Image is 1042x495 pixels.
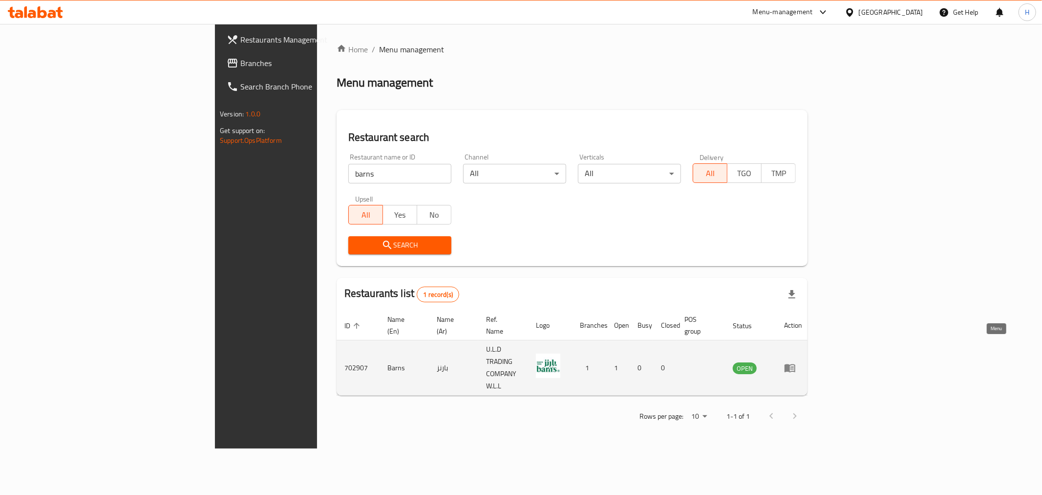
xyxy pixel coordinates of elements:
[337,311,810,396] table: enhanced table
[417,287,459,302] div: Total records count
[337,44,808,55] nav: breadcrumb
[653,340,677,396] td: 0
[687,409,711,424] div: Rows per page:
[606,340,630,396] td: 1
[379,44,444,55] span: Menu management
[630,340,653,396] td: 0
[437,314,467,337] span: Name (Ar)
[220,108,244,120] span: Version:
[859,7,923,18] div: [GEOGRAPHIC_DATA]
[572,340,606,396] td: 1
[421,208,447,222] span: No
[240,57,381,69] span: Branches
[536,354,560,378] img: Barns
[356,239,444,251] span: Search
[630,311,653,340] th: Busy
[219,28,389,51] a: Restaurants Management
[528,311,572,340] th: Logo
[387,208,413,222] span: Yes
[766,166,792,180] span: TMP
[348,164,451,183] input: Search for restaurant name or ID..
[383,205,417,225] button: Yes
[219,75,389,98] a: Search Branch Phone
[219,51,389,75] a: Branches
[693,163,727,183] button: All
[355,195,373,202] label: Upsell
[733,320,765,332] span: Status
[344,286,459,302] h2: Restaurants list
[348,236,451,254] button: Search
[240,81,381,92] span: Search Branch Phone
[337,75,433,90] h2: Menu management
[697,166,723,180] span: All
[353,208,379,222] span: All
[486,314,516,337] span: Ref. Name
[578,164,681,183] div: All
[344,320,363,332] span: ID
[733,362,757,374] div: OPEN
[733,363,757,374] span: OPEN
[387,314,417,337] span: Name (En)
[606,311,630,340] th: Open
[380,340,429,396] td: Barns
[245,108,260,120] span: 1.0.0
[348,130,796,145] h2: Restaurant search
[572,311,606,340] th: Branches
[726,410,750,423] p: 1-1 of 1
[761,163,796,183] button: TMP
[776,311,810,340] th: Action
[780,283,804,306] div: Export file
[753,6,813,18] div: Menu-management
[429,340,478,396] td: بارنز
[639,410,683,423] p: Rows per page:
[240,34,381,45] span: Restaurants Management
[463,164,566,183] div: All
[727,163,762,183] button: TGO
[220,134,282,147] a: Support.OpsPlatform
[653,311,677,340] th: Closed
[1025,7,1029,18] span: H
[220,124,265,137] span: Get support on:
[700,154,724,160] label: Delivery
[684,314,713,337] span: POS group
[348,205,383,225] button: All
[478,340,528,396] td: U.L.D TRADING COMPANY W.L.L
[417,290,459,299] span: 1 record(s)
[731,166,758,180] span: TGO
[417,205,451,225] button: No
